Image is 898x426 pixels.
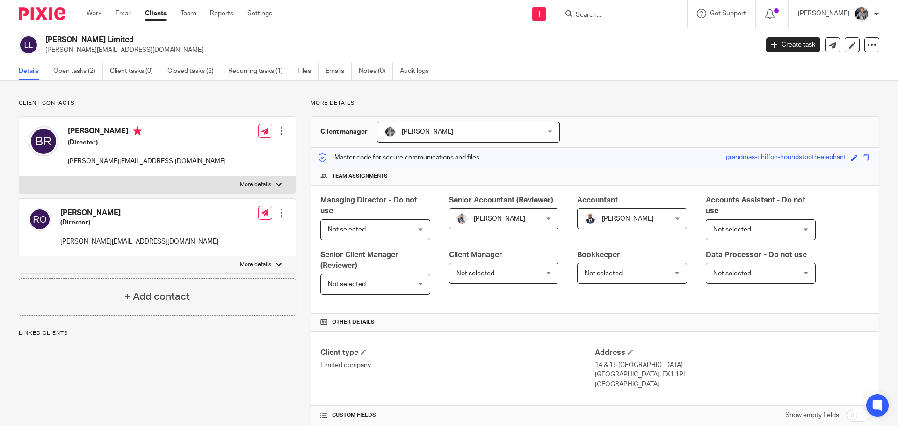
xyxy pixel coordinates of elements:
[240,181,271,188] p: More details
[359,62,393,80] a: Notes (0)
[320,348,595,358] h4: Client type
[328,226,366,233] span: Not selected
[595,370,869,379] p: [GEOGRAPHIC_DATA], EX1 1PL
[798,9,849,18] p: [PERSON_NAME]
[318,153,479,162] p: Master code for secure communications and files
[575,11,659,20] input: Search
[320,127,368,137] h3: Client manager
[110,62,160,80] a: Client tasks (0)
[854,7,869,22] img: -%20%20-%20studio@ingrained.co.uk%20for%20%20-20220223%20at%20101413%20-%201W1A2026.jpg
[456,213,468,224] img: Pixie%2002.jpg
[53,62,103,80] a: Open tasks (2)
[247,9,272,18] a: Settings
[332,173,388,180] span: Team assignments
[60,208,218,218] h4: [PERSON_NAME]
[332,318,375,326] span: Other details
[449,196,553,204] span: Senior Accountant (Reviewer)
[124,289,190,304] h4: + Add contact
[449,251,502,259] span: Client Manager
[116,9,131,18] a: Email
[577,196,618,204] span: Accountant
[326,62,352,80] a: Emails
[456,270,494,277] span: Not selected
[19,62,46,80] a: Details
[68,157,226,166] p: [PERSON_NAME][EMAIL_ADDRESS][DOMAIN_NAME]
[19,35,38,55] img: svg%3E
[384,126,396,137] img: -%20%20-%20studio@ingrained.co.uk%20for%20%20-20220223%20at%20101413%20-%201W1A2026.jpg
[706,196,805,215] span: Accounts Assistant - Do not use
[585,270,623,277] span: Not selected
[29,208,51,231] img: svg%3E
[167,62,221,80] a: Closed tasks (2)
[87,9,101,18] a: Work
[19,100,296,107] p: Client contacts
[19,330,296,337] p: Linked clients
[311,100,879,107] p: More details
[240,261,271,268] p: More details
[402,129,453,135] span: [PERSON_NAME]
[328,281,366,288] span: Not selected
[181,9,196,18] a: Team
[585,213,596,224] img: WhatsApp%20Image%202022-05-18%20at%206.27.04%20PM.jpeg
[60,218,218,227] h5: (Director)
[133,126,142,136] i: Primary
[706,251,807,259] span: Data Processor - Do not use
[713,270,751,277] span: Not selected
[320,412,595,419] h4: CUSTOM FIELDS
[145,9,167,18] a: Clients
[210,9,233,18] a: Reports
[713,226,751,233] span: Not selected
[228,62,290,80] a: Recurring tasks (1)
[68,138,226,147] h5: (Director)
[19,7,65,20] img: Pixie
[297,62,319,80] a: Files
[595,361,869,370] p: 14 & 15 [GEOGRAPHIC_DATA]
[320,196,417,215] span: Managing Director - Do not use
[45,35,611,45] h2: [PERSON_NAME] Limited
[474,216,525,222] span: [PERSON_NAME]
[602,216,653,222] span: [PERSON_NAME]
[29,126,58,156] img: svg%3E
[710,10,746,17] span: Get Support
[577,251,620,259] span: Bookkeeper
[320,361,595,370] p: Limited company
[400,62,436,80] a: Audit logs
[766,37,820,52] a: Create task
[320,251,398,269] span: Senior Client Manager (Reviewer)
[68,126,226,138] h4: [PERSON_NAME]
[726,152,846,163] div: grandmas-chiffon-houndstooth-elephant
[785,411,839,420] label: Show empty fields
[595,380,869,389] p: [GEOGRAPHIC_DATA]
[60,237,218,246] p: [PERSON_NAME][EMAIL_ADDRESS][DOMAIN_NAME]
[595,348,869,358] h4: Address
[45,45,752,55] p: [PERSON_NAME][EMAIL_ADDRESS][DOMAIN_NAME]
